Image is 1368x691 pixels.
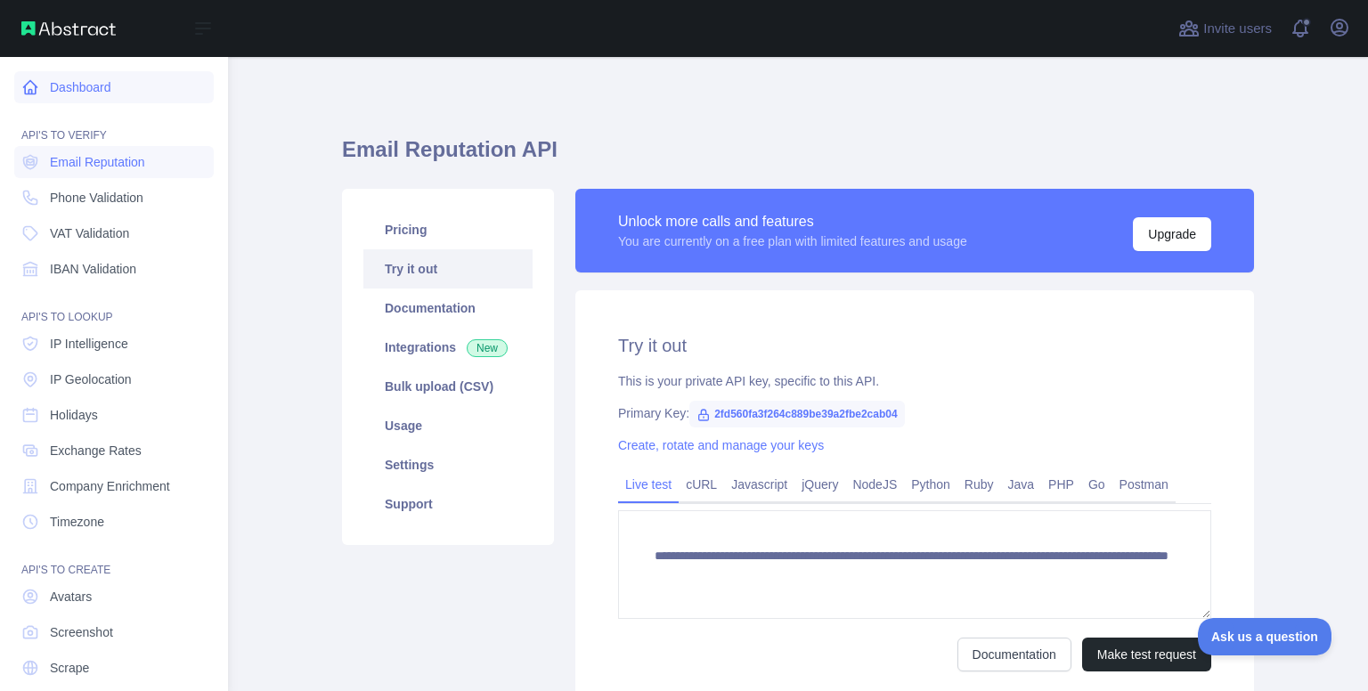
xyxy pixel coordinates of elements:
div: API'S TO VERIFY [14,107,214,142]
a: NodeJS [845,470,904,499]
a: Go [1081,470,1112,499]
a: Python [904,470,957,499]
a: Try it out [363,249,533,289]
a: Javascript [724,470,794,499]
a: Exchange Rates [14,435,214,467]
div: Unlock more calls and features [618,211,967,232]
span: Avatars [50,588,92,606]
a: Documentation [957,638,1071,671]
a: Ruby [957,470,1001,499]
button: Invite users [1175,14,1275,43]
div: This is your private API key, specific to this API. [618,372,1211,390]
a: jQuery [794,470,845,499]
a: IP Geolocation [14,363,214,395]
span: Phone Validation [50,189,143,207]
a: Documentation [363,289,533,328]
span: IP Intelligence [50,335,128,353]
a: Dashboard [14,71,214,103]
span: New [467,339,508,357]
div: You are currently on a free plan with limited features and usage [618,232,967,250]
span: Holidays [50,406,98,424]
a: Email Reputation [14,146,214,178]
h2: Try it out [618,333,1211,358]
span: Timezone [50,513,104,531]
a: Live test [618,470,679,499]
a: Bulk upload (CSV) [363,367,533,406]
div: API'S TO LOOKUP [14,289,214,324]
span: Company Enrichment [50,477,170,495]
img: Abstract API [21,21,116,36]
a: Phone Validation [14,182,214,214]
span: VAT Validation [50,224,129,242]
span: Exchange Rates [50,442,142,459]
span: Screenshot [50,623,113,641]
a: IBAN Validation [14,253,214,285]
a: Java [1001,470,1042,499]
a: Avatars [14,581,214,613]
span: IBAN Validation [50,260,136,278]
a: cURL [679,470,724,499]
a: Integrations New [363,328,533,367]
a: Usage [363,406,533,445]
span: 2fd560fa3f264c889be39a2fbe2cab04 [689,401,904,427]
span: Scrape [50,659,89,677]
span: IP Geolocation [50,370,132,388]
a: Screenshot [14,616,214,648]
div: API'S TO CREATE [14,541,214,577]
a: PHP [1041,470,1081,499]
button: Upgrade [1133,217,1211,251]
a: Company Enrichment [14,470,214,502]
a: Create, rotate and manage your keys [618,438,824,452]
h1: Email Reputation API [342,135,1254,178]
a: Scrape [14,652,214,684]
a: Settings [363,445,533,484]
iframe: Toggle Customer Support [1198,618,1332,655]
a: VAT Validation [14,217,214,249]
a: Support [363,484,533,524]
span: Invite users [1203,19,1272,39]
a: IP Intelligence [14,328,214,360]
a: Pricing [363,210,533,249]
div: Primary Key: [618,404,1211,422]
a: Postman [1112,470,1176,499]
a: Timezone [14,506,214,538]
span: Email Reputation [50,153,145,171]
button: Make test request [1082,638,1211,671]
a: Holidays [14,399,214,431]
